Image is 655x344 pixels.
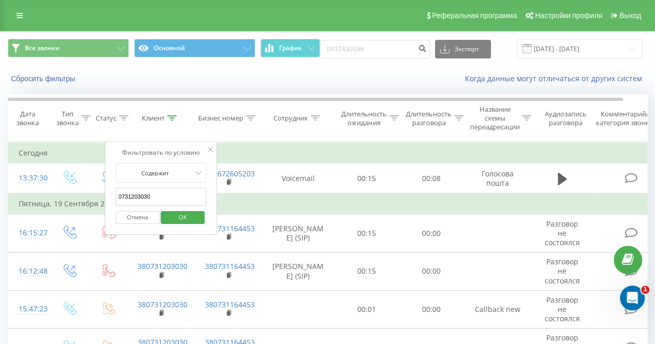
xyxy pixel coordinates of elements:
input: Введите значение [115,188,207,206]
a: Когда данные могут отличаться от других систем [465,73,647,83]
iframe: Intercom live chat [620,286,645,310]
td: Voicemail [262,163,334,194]
div: Длительность ожидания [341,110,387,127]
td: 00:00 [399,290,464,328]
td: 00:08 [399,163,464,194]
button: График [260,39,320,57]
div: Аудиозапись разговора [540,110,590,127]
div: Статус [96,114,117,123]
div: Тип звонка [56,110,79,127]
div: Клиент [142,114,165,123]
span: Разговор не состоялся [545,257,580,285]
span: Все звонки [25,44,60,52]
a: 380672605203 [205,169,255,178]
td: [PERSON_NAME] (SIP) [262,214,334,252]
a: 380731164453 [205,261,255,271]
span: Выход [619,11,641,20]
div: 16:12:48 [19,261,39,281]
td: 00:01 [334,290,399,328]
td: 00:00 [399,214,464,252]
td: [PERSON_NAME] (SIP) [262,252,334,291]
div: 15:47:23 [19,299,39,319]
div: Длительность разговора [406,110,452,127]
div: Сотрудник [273,114,308,123]
span: Настройки профиля [535,11,602,20]
a: 380731164453 [205,223,255,233]
td: 00:15 [334,214,399,252]
td: 00:00 [399,252,464,291]
a: 380731164453 [205,300,255,309]
a: 380731203030 [138,261,187,271]
div: Дата звонка [8,110,47,127]
div: 16:15:27 [19,223,39,243]
div: Название схемы переадресации [470,105,519,131]
td: 00:15 [334,252,399,291]
a: 380731203030 [138,300,187,309]
span: OK [168,209,197,225]
button: Основной [134,39,255,57]
div: Комментарий/категория звонка [594,110,655,127]
button: Все звонки [8,39,129,57]
div: Бизнес номер [198,114,243,123]
button: Сбросить фильтры [8,74,80,83]
span: 1 [641,286,649,294]
button: OK [161,211,205,224]
div: 13:37:30 [19,168,39,188]
input: Поиск по номеру [320,40,430,58]
button: Экспорт [435,40,491,58]
span: Реферальная программа [432,11,517,20]
td: Голосова пошта [464,163,531,194]
button: Отмена [115,211,159,224]
span: Разговор не состоялся [545,295,580,323]
div: Фильтровать по условию [115,147,207,158]
td: 00:15 [334,163,399,194]
td: Callback new [464,290,531,328]
span: Разговор не состоялся [545,219,580,247]
span: График [279,44,302,52]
